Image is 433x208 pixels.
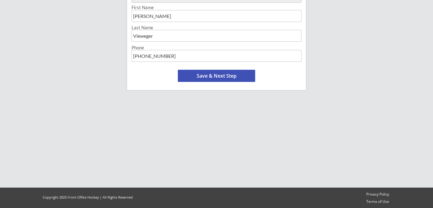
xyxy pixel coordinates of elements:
[132,45,301,50] div: Phone
[178,70,255,82] button: Save & Next Step
[37,195,139,199] div: Copyright 2025 Front Office Hockey | All Rights Reserved
[364,192,392,197] a: Privacy Policy
[364,199,392,204] a: Terms of Use
[132,5,301,10] div: First Name
[132,25,301,30] div: Last Name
